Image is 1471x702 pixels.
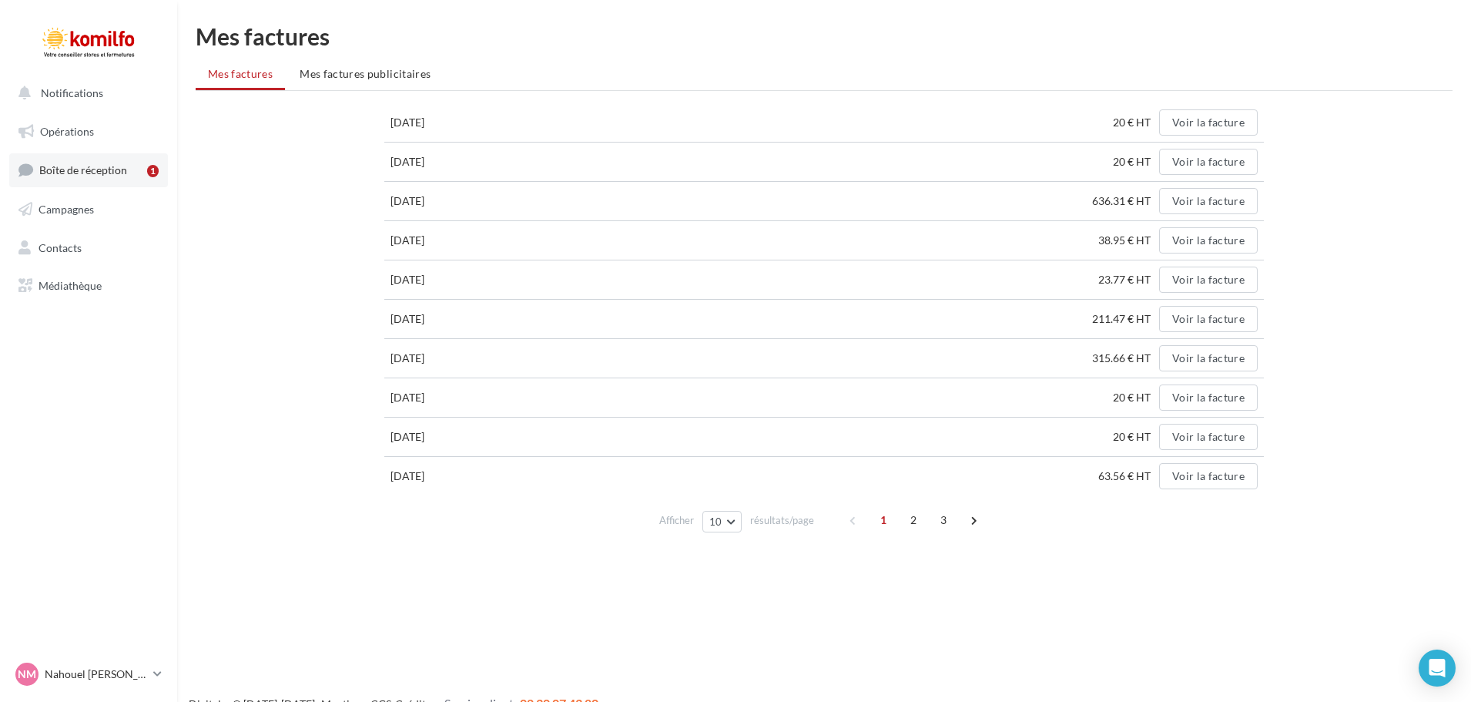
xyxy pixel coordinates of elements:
span: Contacts [39,240,82,254]
td: [DATE] [384,143,551,182]
a: Contacts [9,232,168,264]
div: Open Intercom Messenger [1419,650,1456,687]
span: Mes factures publicitaires [300,67,431,80]
p: Nahouel [PERSON_NAME] [45,667,147,682]
a: NM Nahouel [PERSON_NAME] [12,660,165,689]
a: Campagnes [9,193,168,226]
button: Voir la facture [1159,109,1258,136]
button: Notifications [9,77,162,109]
button: Voir la facture [1159,227,1258,254]
td: [DATE] [384,418,551,457]
span: résultats/page [750,513,814,528]
span: Notifications [41,86,103,99]
td: [DATE] [384,260,551,300]
a: Médiathèque [9,270,168,302]
span: 315.66 € HT [1092,351,1157,364]
td: [DATE] [384,300,551,339]
td: [DATE] [384,457,551,496]
button: Voir la facture [1159,385,1258,411]
h1: Mes factures [196,25,1453,48]
a: Boîte de réception1 [9,153,168,186]
span: Opérations [40,125,94,138]
span: 1 [871,508,896,532]
button: Voir la facture [1159,188,1258,214]
span: Boîte de réception [39,163,127,176]
div: 1 [147,165,159,177]
button: Voir la facture [1159,149,1258,175]
button: Voir la facture [1159,306,1258,332]
span: 63.56 € HT [1098,469,1157,482]
td: [DATE] [384,378,551,418]
button: 10 [702,511,742,532]
span: 636.31 € HT [1092,194,1157,207]
span: 20 € HT [1113,116,1157,129]
span: 38.95 € HT [1098,233,1157,247]
span: 23.77 € HT [1098,273,1157,286]
td: [DATE] [384,182,551,221]
span: NM [18,667,36,682]
span: 20 € HT [1113,430,1157,443]
span: 10 [709,516,722,528]
span: Campagnes [39,203,94,216]
span: 20 € HT [1113,155,1157,168]
a: Opérations [9,116,168,148]
span: 2 [901,508,926,532]
span: 3 [931,508,956,532]
span: Afficher [659,513,694,528]
span: 20 € HT [1113,391,1157,404]
button: Voir la facture [1159,463,1258,489]
td: [DATE] [384,103,551,143]
button: Voir la facture [1159,267,1258,293]
td: [DATE] [384,339,551,378]
span: 211.47 € HT [1092,312,1157,325]
span: Médiathèque [39,279,102,292]
button: Voir la facture [1159,345,1258,371]
button: Voir la facture [1159,424,1258,450]
td: [DATE] [384,221,551,260]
